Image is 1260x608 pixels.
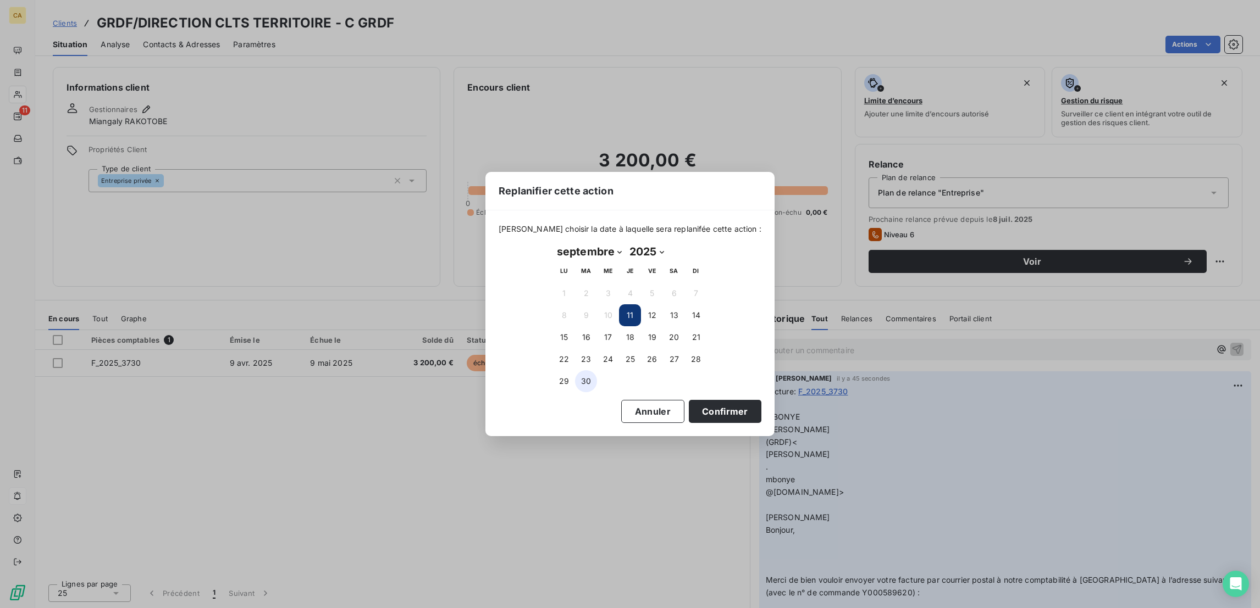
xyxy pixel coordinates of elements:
[641,304,663,326] button: 12
[553,282,575,304] button: 1
[553,370,575,392] button: 29
[685,348,707,370] button: 28
[575,348,597,370] button: 23
[553,304,575,326] button: 8
[619,282,641,304] button: 4
[575,304,597,326] button: 9
[597,348,619,370] button: 24
[575,282,597,304] button: 2
[621,400,684,423] button: Annuler
[663,348,685,370] button: 27
[575,370,597,392] button: 30
[689,400,761,423] button: Confirmer
[499,183,614,198] span: Replanifier cette action
[619,348,641,370] button: 25
[663,304,685,326] button: 13
[499,224,761,235] span: [PERSON_NAME] choisir la date à laquelle sera replanifée cette action :
[685,282,707,304] button: 7
[553,326,575,348] button: 15
[597,326,619,348] button: 17
[663,326,685,348] button: 20
[597,304,619,326] button: 10
[619,304,641,326] button: 11
[553,260,575,282] th: lundi
[575,326,597,348] button: 16
[685,260,707,282] th: dimanche
[641,282,663,304] button: 5
[663,260,685,282] th: samedi
[663,282,685,304] button: 6
[619,326,641,348] button: 18
[575,260,597,282] th: mardi
[685,326,707,348] button: 21
[641,348,663,370] button: 26
[553,348,575,370] button: 22
[619,260,641,282] th: jeudi
[597,260,619,282] th: mercredi
[641,260,663,282] th: vendredi
[641,326,663,348] button: 19
[1223,571,1249,597] div: Open Intercom Messenger
[597,282,619,304] button: 3
[685,304,707,326] button: 14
